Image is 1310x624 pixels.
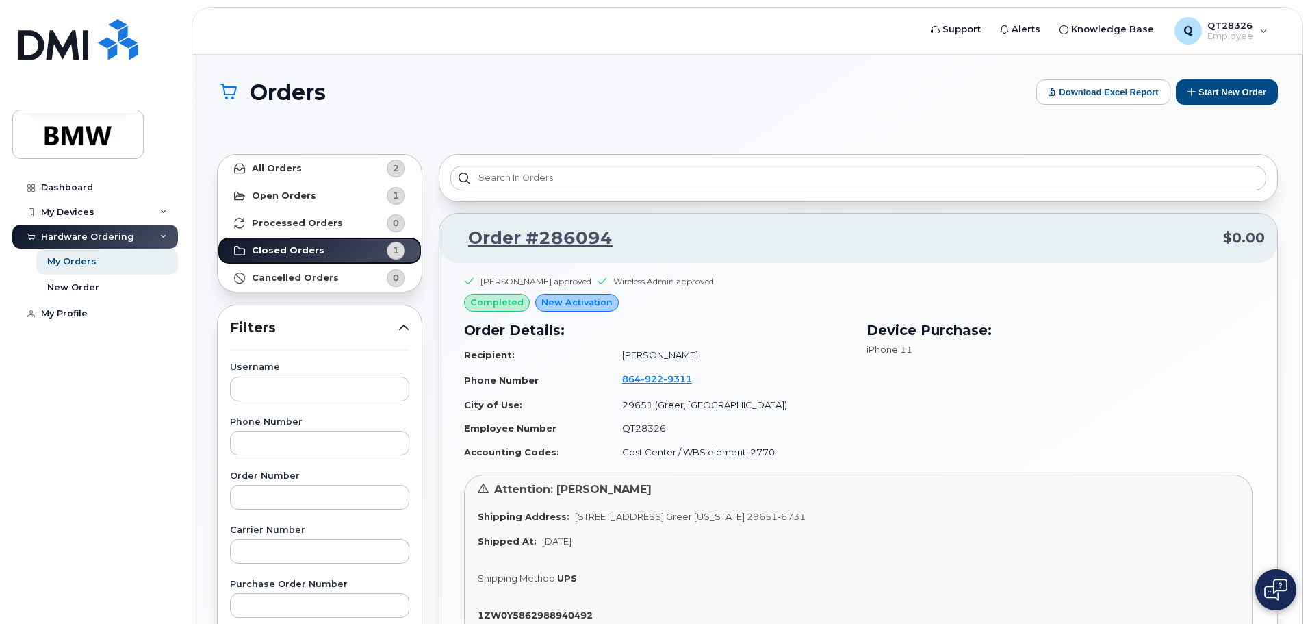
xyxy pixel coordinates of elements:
[480,275,591,287] div: [PERSON_NAME] approved
[230,363,409,372] label: Username
[1223,228,1265,248] span: $0.00
[610,393,850,417] td: 29651 (Greer, [GEOGRAPHIC_DATA])
[478,511,569,522] strong: Shipping Address:
[230,318,398,338] span: Filters
[250,80,326,104] span: Orders
[866,344,912,355] span: iPhone 11
[557,573,577,584] strong: UPS
[478,573,557,584] span: Shipping Method:
[252,218,343,229] strong: Processed Orders
[663,373,692,384] span: 9311
[230,418,409,427] label: Phone Number
[393,271,399,284] span: 0
[470,296,524,309] span: completed
[641,373,663,384] span: 922
[575,511,806,522] span: [STREET_ADDRESS] Greer [US_STATE] 29651-6731
[610,440,850,464] td: Cost Center / WBS element: 2770
[252,190,316,201] strong: Open Orders
[252,163,302,174] strong: All Orders
[252,245,324,256] strong: Closed Orders
[478,610,593,621] strong: 1ZW0Y5862988940492
[393,162,399,175] span: 2
[464,447,559,458] strong: Accounting Codes:
[866,320,1253,340] h3: Device Purchase:
[464,423,556,434] strong: Employee Number
[464,320,850,340] h3: Order Details:
[1176,79,1278,105] button: Start New Order
[218,155,422,182] a: All Orders2
[218,210,422,237] a: Processed Orders0
[541,296,613,309] span: New Activation
[393,244,399,257] span: 1
[464,399,522,410] strong: City of Use:
[478,610,598,621] a: 1ZW0Y5862988940492
[1264,579,1287,601] img: Open chat
[464,375,539,386] strong: Phone Number
[542,536,571,547] span: [DATE]
[218,264,422,292] a: Cancelled Orders0
[610,343,850,367] td: [PERSON_NAME]
[622,373,692,384] span: 864
[613,275,714,287] div: Wireless Admin approved
[218,237,422,264] a: Closed Orders1
[393,189,399,202] span: 1
[450,166,1266,190] input: Search in orders
[230,580,409,589] label: Purchase Order Number
[494,483,652,496] span: Attention: [PERSON_NAME]
[393,216,399,229] span: 0
[218,182,422,210] a: Open Orders1
[610,416,850,440] td: QT28326
[230,526,409,535] label: Carrier Number
[230,472,409,481] label: Order Number
[1036,79,1170,105] button: Download Excel Report
[452,226,613,251] a: Order #286094
[464,349,515,360] strong: Recipient:
[622,373,708,384] a: 8649229311
[252,273,339,284] strong: Cancelled Orders
[478,536,537,547] strong: Shipped At:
